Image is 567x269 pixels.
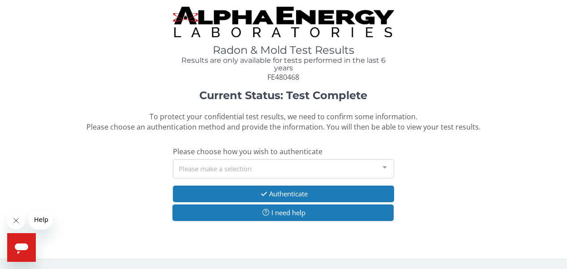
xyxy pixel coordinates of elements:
span: FE480468 [267,72,299,82]
span: Please choose how you wish to authenticate [173,147,322,156]
span: To protect your confidential test results, we need to confirm some information. Please choose an ... [86,112,481,132]
h1: Radon & Mold Test Results [173,44,394,56]
iframe: Message from company [29,210,52,230]
span: Please make a selection [179,163,252,174]
iframe: Close message [7,212,25,230]
button: I need help [172,204,394,221]
strong: Current Status: Test Complete [199,89,367,102]
button: Authenticate [173,186,394,202]
img: TightCrop.jpg [173,7,394,37]
iframe: Button to launch messaging window [7,233,36,262]
h4: Results are only available for tests performed in the last 6 years [173,56,394,72]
